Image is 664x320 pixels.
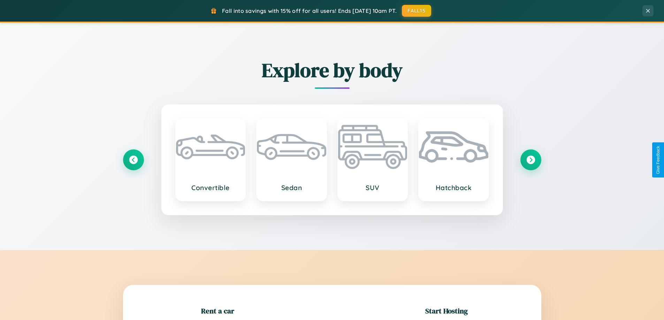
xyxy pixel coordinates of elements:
[183,184,238,192] h3: Convertible
[201,306,234,316] h2: Rent a car
[222,7,397,14] span: Fall into savings with 15% off for all users! Ends [DATE] 10am PT.
[123,57,541,84] h2: Explore by body
[656,146,661,174] div: Give Feedback
[264,184,319,192] h3: Sedan
[345,184,400,192] h3: SUV
[425,306,468,316] h2: Start Hosting
[426,184,481,192] h3: Hatchback
[402,5,431,17] button: FALL15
